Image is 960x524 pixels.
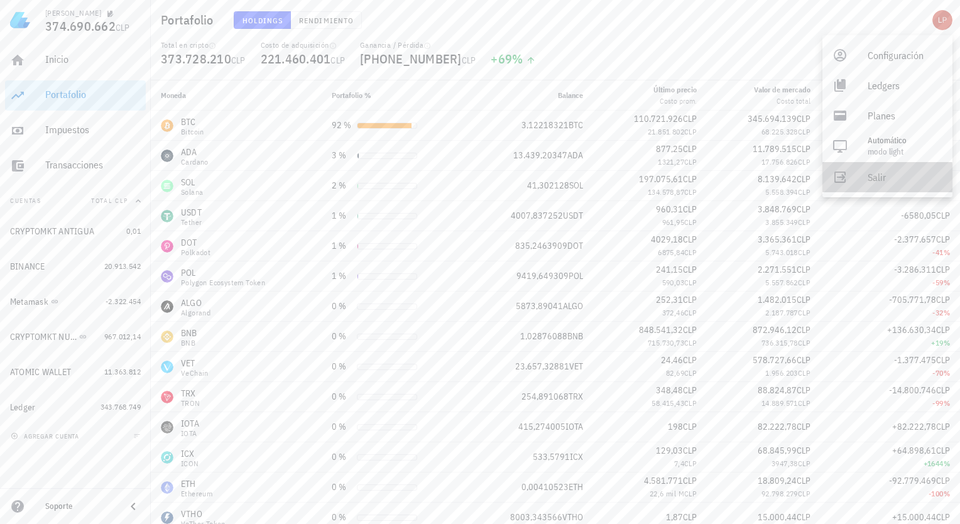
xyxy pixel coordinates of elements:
span: 1.482.015 [758,294,797,305]
span: CLP [798,489,810,498]
div: CRYPTOMKT ANTIGUA [10,226,94,237]
div: ETH [181,478,212,490]
span: 533,5791 [533,451,570,462]
span: CLP [462,55,476,66]
div: Metamask [10,297,48,307]
span: 8.139.642 [758,173,797,185]
span: 82.222,78 [758,421,797,432]
div: Tether [181,219,202,226]
div: VET-icon [161,361,173,373]
div: Soporte [45,501,116,511]
div: +69 [491,53,535,65]
span: CLP [684,187,697,197]
span: 1,02876088 [520,330,567,342]
div: BINANCE [10,261,45,272]
div: 0 % [332,300,352,313]
span: 8003,343566 [510,511,562,523]
span: ALGO [563,300,583,312]
span: 835,2463909 [515,240,567,251]
span: CLP [798,157,810,166]
span: Moneda [161,90,186,100]
span: CLP [936,264,950,275]
span: CLP [797,173,810,185]
span: CLP [798,398,810,408]
div: 1 % [332,239,352,253]
div: VTHO-icon [161,511,173,524]
span: Rendimiento [298,16,354,25]
span: 20.913.542 [104,261,141,271]
div: 92 % [332,119,352,132]
span: 5873,89041 [516,300,563,312]
span: CLP [797,294,810,305]
div: POL [181,266,265,279]
span: 68.845,99 [758,445,797,456]
span: 3.365.361 [758,234,797,245]
span: 1,87 [666,511,683,523]
span: CLP [797,385,810,396]
span: -6580,05 [901,210,936,221]
span: CLP [798,187,810,197]
a: Inicio [5,45,146,75]
span: CLP [683,264,697,275]
span: % [944,459,950,468]
div: Costo prom. [653,96,697,107]
span: modo Light [868,146,903,157]
span: +64.898,61 [892,445,936,456]
span: CLP [797,511,810,523]
span: 4.581.771 [644,475,683,486]
span: 5.557.862 [765,278,798,287]
span: CLP [683,475,697,486]
span: 4007,837252 [511,210,563,221]
div: 0 % [332,481,352,494]
span: CLP [684,459,697,468]
span: % [512,50,523,67]
span: CLP [936,385,950,396]
span: 254,891068 [521,391,569,402]
span: CLP [683,143,697,155]
span: CLP [684,308,697,317]
span: CLP [683,294,697,305]
span: 848.541,32 [639,324,683,336]
div: ADA [181,146,209,158]
span: POL [569,270,583,281]
span: CLP [683,511,697,523]
div: VTHO [181,508,226,520]
span: VTHO [562,511,583,523]
span: CLP [798,248,810,257]
span: 14.889.571 [761,398,798,408]
div: TRON [181,400,200,407]
div: VeChain [181,369,209,377]
span: 3947,38 [772,459,798,468]
div: 1 % [332,209,352,222]
div: -59 [831,276,950,289]
div: VET [181,357,209,369]
span: CLP [797,113,810,124]
span: 15.000,44 [758,511,797,523]
div: TRX-icon [161,391,173,403]
div: ALGO-icon [161,300,173,313]
span: 92.798.279 [761,489,798,498]
span: 372,46 [662,308,684,317]
div: SOL [181,176,203,188]
span: IOTA [565,421,583,432]
div: Ledgers [868,73,942,98]
div: ETH-icon [161,481,173,494]
div: 0 % [332,330,352,343]
span: SOL [569,180,583,191]
span: -705.771,78 [889,294,936,305]
span: CLP [683,173,697,185]
span: 961,95 [662,217,684,227]
span: 5.743.018 [765,248,798,257]
div: 0 % [332,390,352,403]
span: +136.630,34 [887,324,936,336]
span: 221.460.401 [261,50,331,67]
span: CLP [683,324,697,336]
div: -70 [831,367,950,379]
span: CLP [116,22,130,33]
span: VET [569,361,583,372]
span: 877,25 [656,143,683,155]
div: 0 % [332,450,352,464]
div: Automático [868,136,942,146]
span: agregar cuenta [13,432,79,440]
span: -1.377.475 [894,354,936,366]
